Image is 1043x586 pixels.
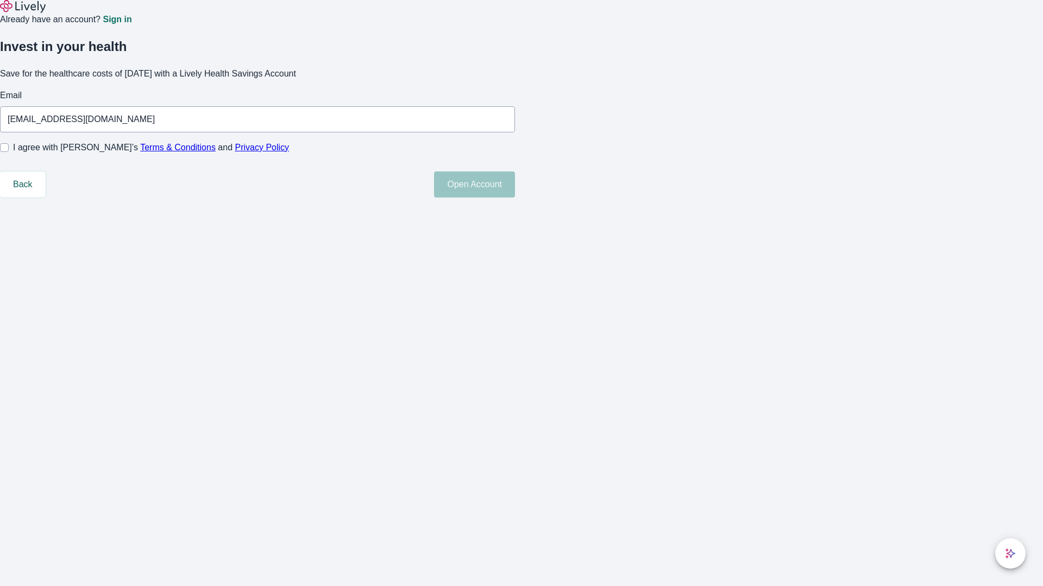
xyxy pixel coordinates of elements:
span: I agree with [PERSON_NAME]’s and [13,141,289,154]
svg: Lively AI Assistant [1005,548,1016,559]
a: Terms & Conditions [140,143,216,152]
button: chat [995,538,1026,569]
a: Sign in [103,15,131,24]
a: Privacy Policy [235,143,290,152]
